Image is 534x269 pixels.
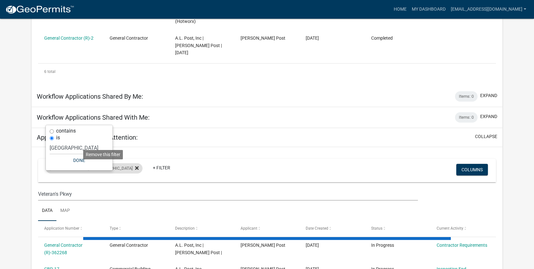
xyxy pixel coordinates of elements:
[37,114,150,121] h5: Workflow Applications Shared With Me:
[104,221,169,236] datatable-header-cell: Type
[480,113,497,120] button: expand
[371,226,382,231] span: Status
[448,3,529,15] a: [EMAIL_ADDRESS][DOMAIN_NAME]
[44,35,94,41] a: General Contractor (R)-2
[306,243,319,248] span: 01/09/2025
[50,154,109,166] button: Done
[175,226,195,231] span: Description
[455,91,478,102] div: Items: 0
[38,64,496,80] div: 6 total
[306,226,328,231] span: Date Created
[38,221,104,236] datatable-header-cell: Application Number
[110,243,148,248] span: General Contractor
[437,243,487,248] a: Contractor Requirements
[241,226,257,231] span: Applicant
[241,243,285,248] span: Leo Post
[56,128,76,134] label: contains
[365,221,430,236] datatable-header-cell: Status
[391,3,409,15] a: Home
[38,187,418,201] input: Search for applications
[56,135,60,140] label: is
[175,243,222,255] span: A.L. Post, Inc | Leo Post |
[409,3,448,15] a: My Dashboard
[148,162,175,174] a: + Filter
[455,112,478,123] div: Items: 0
[371,243,394,248] span: In Progress
[37,134,138,141] h5: Applications Needing My Attention:
[37,93,143,100] h5: Workflow Applications Shared By Me:
[234,221,300,236] datatable-header-cell: Applicant
[38,201,56,221] a: Data
[306,35,319,41] span: 03/23/2022
[430,221,496,236] datatable-header-cell: Current Activity
[175,35,222,55] span: A.L. Post, Inc | Leo Post | 12/31/2022
[300,221,365,236] datatable-header-cell: Date Created
[44,226,79,231] span: Application Number
[169,221,234,236] datatable-header-cell: Description
[475,133,497,140] button: collapse
[83,150,123,159] div: Remove this filter
[456,164,488,175] button: Columns
[110,226,118,231] span: Type
[44,243,83,255] a: General Contractor (R)-362268
[110,35,148,41] span: General Contractor
[371,35,393,41] span: Completed
[56,201,74,221] a: Map
[437,226,463,231] span: Current Activity
[480,92,497,99] button: expand
[241,35,285,41] span: Leo Post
